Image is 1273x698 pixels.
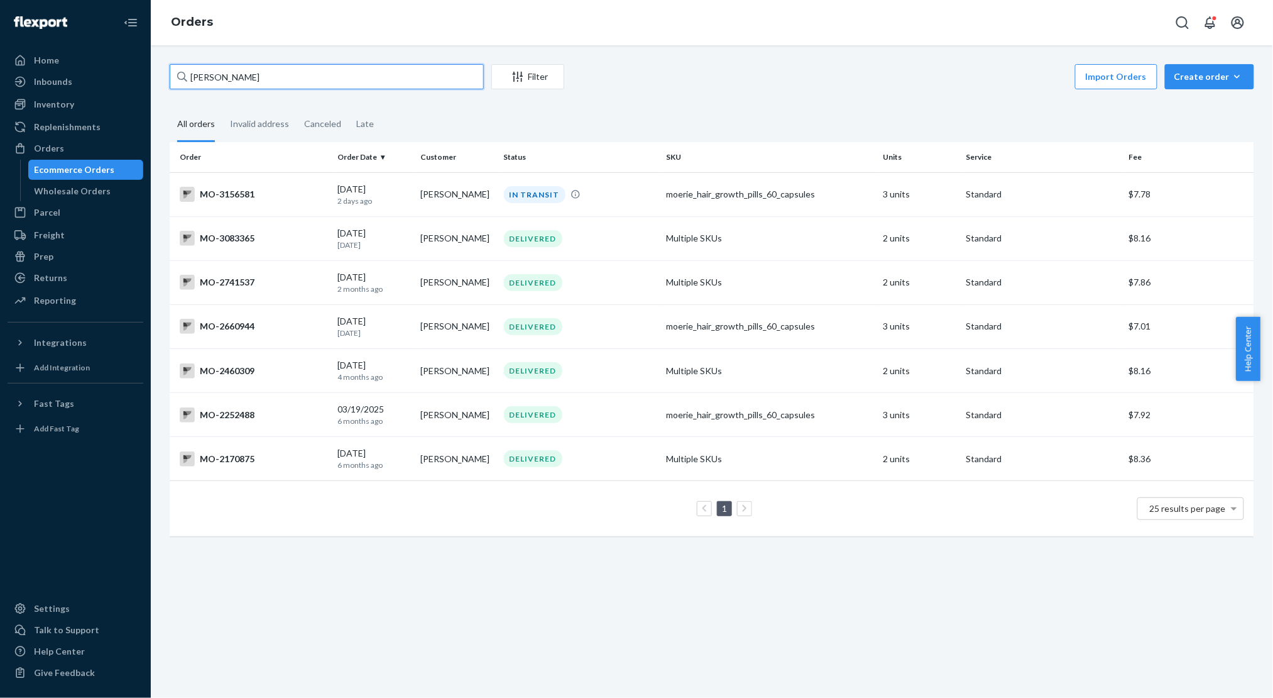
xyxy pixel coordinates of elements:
a: Orders [8,138,143,158]
p: Standard [966,320,1119,333]
div: DELIVERED [504,450,562,467]
div: Filter [492,70,564,83]
p: [DATE] [337,240,410,250]
div: [DATE] [337,359,410,382]
div: moerie_hair_growth_pills_60_capsules [666,409,873,421]
div: moerie_hair_growth_pills_60_capsules [666,188,873,201]
div: Freight [34,229,65,241]
div: Integrations [34,336,87,349]
div: Talk to Support [34,624,99,636]
th: Order Date [332,142,415,172]
td: $7.01 [1124,304,1254,348]
th: Fee [1124,142,1254,172]
td: $7.86 [1124,260,1254,304]
button: Filter [491,64,564,89]
ol: breadcrumbs [161,4,223,41]
td: $8.36 [1124,437,1254,481]
div: MO-2741537 [180,275,327,290]
div: DELIVERED [504,406,562,423]
td: [PERSON_NAME] [415,304,498,348]
td: $7.78 [1124,172,1254,216]
a: Wholesale Orders [28,181,144,201]
div: Parcel [34,206,60,219]
a: Help Center [8,641,143,662]
div: MO-3156581 [180,187,327,202]
td: [PERSON_NAME] [415,393,498,437]
a: Home [8,50,143,70]
div: Add Fast Tag [34,423,79,434]
div: MO-2170875 [180,451,327,467]
a: Add Fast Tag [8,419,143,439]
th: Units [878,142,961,172]
td: 3 units [878,172,961,216]
div: Wholesale Orders [35,185,111,197]
div: Replenishments [34,121,101,133]
a: Returns [8,268,143,288]
td: [PERSON_NAME] [415,260,498,304]
th: Service [961,142,1124,172]
button: Close Navigation [118,10,143,35]
div: Give Feedback [34,667,95,679]
div: Late [356,108,374,140]
a: Orders [171,15,213,29]
p: Standard [966,276,1119,289]
td: 2 units [878,437,961,481]
a: Freight [8,225,143,245]
p: Standard [966,232,1119,245]
th: Order [170,142,332,172]
div: MO-2660944 [180,319,327,334]
button: Give Feedback [8,663,143,683]
div: Ecommerce Orders [35,163,115,176]
div: Inventory [34,98,74,111]
div: Create order [1174,70,1245,83]
td: Multiple SKUs [661,216,878,260]
td: 2 units [878,260,961,304]
p: 6 months ago [337,460,410,470]
td: 2 units [878,216,961,260]
p: 2 days ago [337,196,410,206]
div: MO-2460309 [180,363,327,379]
td: Multiple SKUs [661,437,878,481]
td: 2 units [878,349,961,393]
td: $8.16 [1124,349,1254,393]
button: Open Search Box [1170,10,1195,35]
td: 3 units [878,304,961,348]
div: Help Center [34,645,85,658]
div: Inbounds [34,75,72,88]
div: [DATE] [337,271,410,294]
p: Standard [966,453,1119,465]
img: Flexport logo [14,16,67,29]
p: Standard [966,188,1119,201]
div: Canceled [304,108,341,140]
button: Integrations [8,333,143,353]
div: MO-3083365 [180,231,327,246]
td: [PERSON_NAME] [415,349,498,393]
button: Open account menu [1225,10,1250,35]
td: Multiple SKUs [661,349,878,393]
p: 6 months ago [337,416,410,426]
td: [PERSON_NAME] [415,172,498,216]
button: Help Center [1236,317,1260,381]
td: $7.92 [1124,393,1254,437]
div: DELIVERED [504,230,562,247]
p: [DATE] [337,328,410,338]
a: Reporting [8,291,143,311]
a: Replenishments [8,117,143,137]
div: Add Integration [34,362,90,373]
div: DELIVERED [504,318,562,335]
td: [PERSON_NAME] [415,437,498,481]
div: [DATE] [337,227,410,250]
span: 25 results per page [1150,503,1226,514]
div: MO-2252488 [180,407,327,423]
div: DELIVERED [504,362,562,379]
th: Status [499,142,662,172]
p: Standard [966,365,1119,377]
div: Invalid address [230,108,289,140]
div: Settings [34,602,70,615]
input: Search orders [170,64,484,89]
p: Standard [966,409,1119,421]
div: 03/19/2025 [337,403,410,426]
button: Open notifications [1198,10,1223,35]
div: Orders [34,142,64,155]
